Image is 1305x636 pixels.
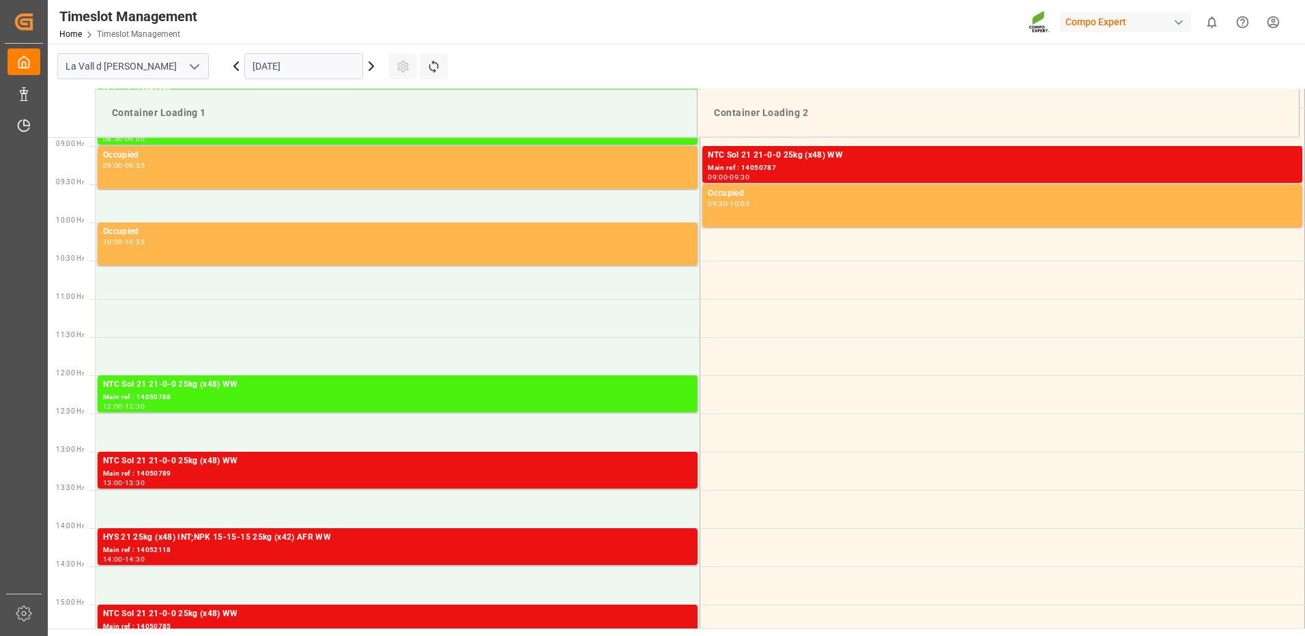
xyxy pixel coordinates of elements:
[125,480,145,486] div: 13:30
[56,331,84,338] span: 11:30 Hr
[125,403,145,409] div: 12:30
[184,56,204,77] button: open menu
[730,201,749,207] div: 10:05
[56,140,84,147] span: 09:00 Hr
[103,454,692,468] div: NTC Sol 21 21-0-0 25kg (x48) WW
[1029,10,1050,34] img: Screenshot%202023-09-29%20at%2010.02.21.png_1712312052.png
[708,162,1297,174] div: Main ref : 14050787
[123,480,125,486] div: -
[103,378,692,392] div: NTC Sol 21 21-0-0 25kg (x48) WW
[56,598,84,606] span: 15:00 Hr
[244,53,363,79] input: DD.MM.YYYY
[57,53,209,79] input: Type to search/select
[708,149,1297,162] div: NTC Sol 21 21-0-0 25kg (x48) WW
[1227,7,1258,38] button: Help Center
[56,255,84,262] span: 10:30 Hr
[123,136,125,142] div: -
[56,369,84,377] span: 12:00 Hr
[103,149,692,162] div: Occupied
[103,162,123,169] div: 09:00
[103,480,123,486] div: 13:00
[56,178,84,186] span: 09:30 Hr
[708,201,728,207] div: 09:30
[56,216,84,224] span: 10:00 Hr
[103,556,123,562] div: 14:00
[125,162,145,169] div: 09:35
[103,545,692,556] div: Main ref : 14052118
[123,162,125,169] div: -
[56,293,84,300] span: 11:00 Hr
[1196,7,1227,38] button: show 0 new notifications
[103,225,692,239] div: Occupied
[125,239,145,245] div: 10:35
[59,29,82,39] a: Home
[708,174,728,180] div: 09:00
[708,187,1297,201] div: Occupied
[103,531,692,545] div: HYS 21 25kg (x48) INT;NPK 15-15-15 25kg (x42) AFR WW
[59,6,197,27] div: Timeslot Management
[123,403,125,409] div: -
[103,607,692,621] div: NTC Sol 21 21-0-0 25kg (x48) WW
[125,136,145,142] div: 09:00
[103,239,123,245] div: 10:00
[56,446,84,453] span: 13:00 Hr
[125,556,145,562] div: 14:30
[103,403,123,409] div: 12:00
[103,392,692,403] div: Main ref : 14050788
[708,100,1288,126] div: Container Loading 2
[106,100,686,126] div: Container Loading 1
[728,174,730,180] div: -
[103,468,692,480] div: Main ref : 14050789
[123,239,125,245] div: -
[1060,9,1196,35] button: Compo Expert
[1060,12,1191,32] div: Compo Expert
[56,484,84,491] span: 13:30 Hr
[56,522,84,530] span: 14:00 Hr
[123,556,125,562] div: -
[103,136,123,142] div: 08:30
[728,201,730,207] div: -
[103,621,692,633] div: Main ref : 14050785
[56,407,84,415] span: 12:30 Hr
[56,560,84,568] span: 14:30 Hr
[730,174,749,180] div: 09:30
